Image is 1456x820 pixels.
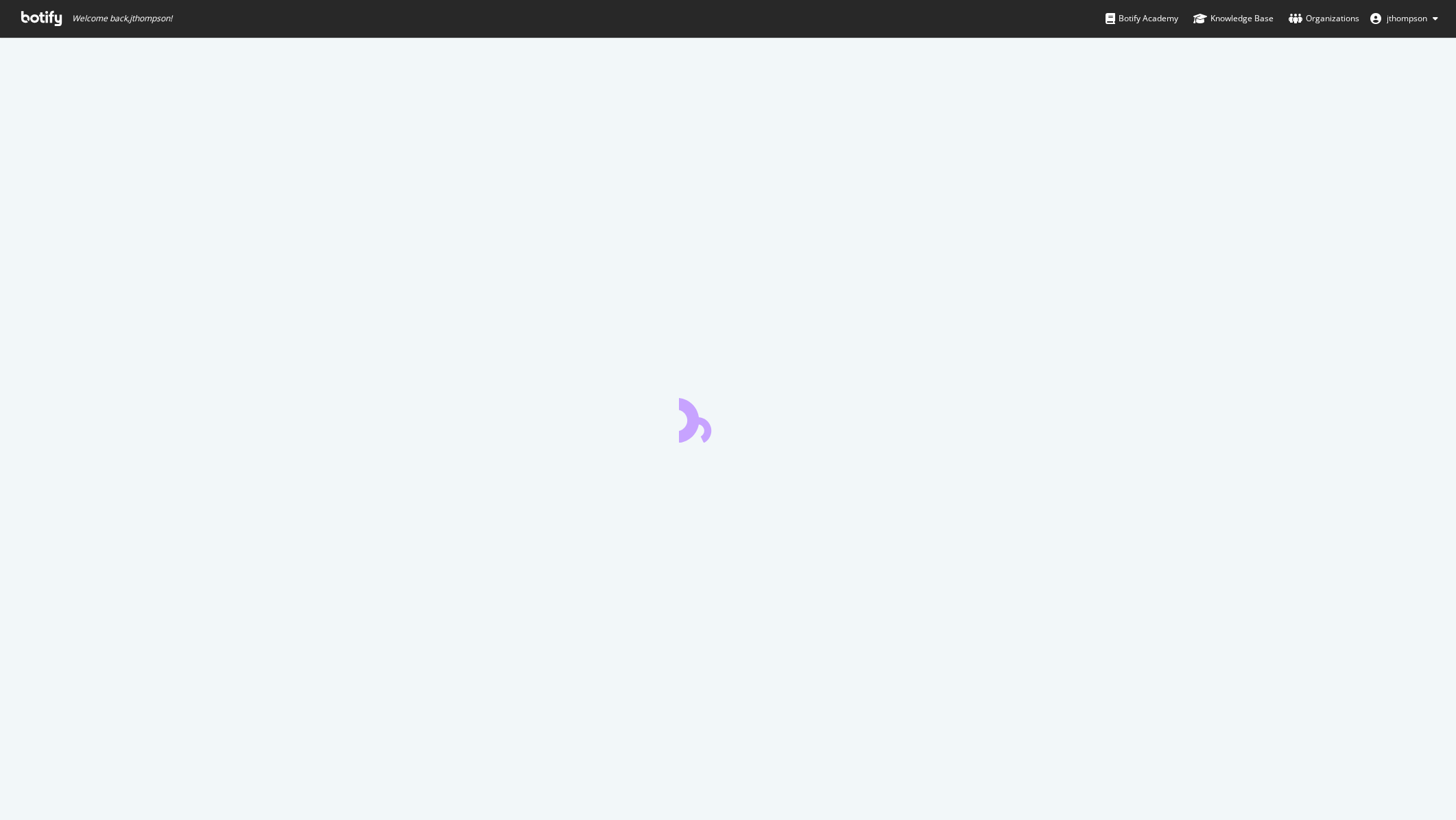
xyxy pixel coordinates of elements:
[679,393,778,443] div: animation
[1359,8,1449,30] button: jthompson
[72,13,172,24] span: Welcome back, jthompson !
[1106,12,1178,25] div: Botify Academy
[1289,12,1359,25] div: Organizations
[1193,12,1274,25] div: Knowledge Base
[1387,12,1427,24] span: jthompson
